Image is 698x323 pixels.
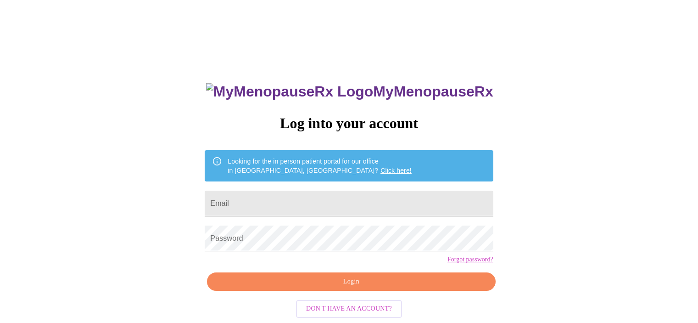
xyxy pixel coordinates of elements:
[296,300,402,318] button: Don't have an account?
[294,304,404,312] a: Don't have an account?
[206,83,373,100] img: MyMenopauseRx Logo
[207,272,495,291] button: Login
[218,276,485,288] span: Login
[228,153,412,179] div: Looking for the in person patient portal for our office in [GEOGRAPHIC_DATA], [GEOGRAPHIC_DATA]?
[306,303,392,315] span: Don't have an account?
[447,256,493,263] a: Forgot password?
[380,167,412,174] a: Click here!
[206,83,493,100] h3: MyMenopauseRx
[205,115,493,132] h3: Log into your account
